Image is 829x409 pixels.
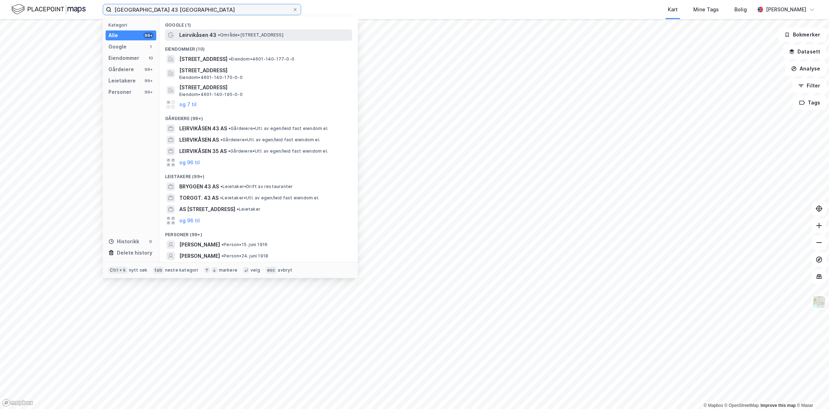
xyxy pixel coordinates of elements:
button: og 96 til [179,158,200,167]
span: Gårdeiere • Utl. av egen/leid fast eiendom el. [229,126,328,131]
span: Eiendom • 4601-140-177-0-0 [229,56,294,62]
div: avbryt [278,267,292,273]
div: 99+ [143,89,153,95]
span: Leirvikåsen 43 [179,31,216,39]
span: • [221,242,224,247]
button: Tags [793,96,826,110]
span: LEIRVIKÅSEN 43 AS [179,124,227,133]
div: Kart [668,5,678,14]
div: Delete history [117,249,152,257]
div: markere [219,267,237,273]
span: [PERSON_NAME] [179,240,220,249]
div: 0 [148,239,153,244]
span: TORGGT. 43 AS [179,194,219,202]
div: nytt søk [129,267,148,273]
div: Alle [108,31,118,40]
span: [PERSON_NAME] [179,252,220,260]
span: • [229,126,231,131]
span: • [220,195,222,200]
iframe: Chat Widget [794,375,829,409]
div: Kontrollprogram for chat [794,375,829,409]
span: [STREET_ADDRESS] [179,66,349,75]
a: OpenStreetMap [724,403,759,408]
button: og 7 til [179,100,197,109]
img: Z [812,295,826,309]
button: Bokmerker [778,28,826,42]
div: Gårdeiere [108,65,134,74]
div: Ctrl + k [108,267,128,274]
span: Leietaker [237,206,260,212]
div: 10 [148,55,153,61]
span: Person • 24. juni 1918 [221,253,268,259]
div: Kategori [108,22,156,28]
span: • [218,32,220,38]
a: Mapbox [704,403,723,408]
div: neste kategori [165,267,198,273]
button: og 96 til [179,216,200,225]
span: Eiendom • 4601-140-170-0-0 [179,75,243,80]
div: Leietakere [108,76,136,85]
div: Historikk [108,237,139,246]
div: 99+ [143,67,153,72]
span: Eiendom • 4601-140-195-0-0 [179,92,243,97]
div: Google [108,42,126,51]
span: Person • 15. juni 1916 [221,242,267,248]
span: [STREET_ADDRESS] [179,83,349,92]
div: Leietakere (99+) [159,168,358,181]
span: • [229,56,231,62]
div: 99+ [143,33,153,38]
div: Bolig [734,5,747,14]
div: 99+ [143,78,153,84]
button: Datasett [783,45,826,59]
div: Google (1) [159,17,358,29]
div: Eiendommer (10) [159,41,358,53]
div: Eiendommer [108,54,139,62]
button: Filter [792,79,826,93]
span: • [220,184,222,189]
span: LEIRVIKÅSEN 35 AS [179,147,227,155]
div: [PERSON_NAME] [766,5,806,14]
div: velg [250,267,260,273]
div: 1 [148,44,153,50]
a: Improve this map [761,403,796,408]
span: LEIRVIKÅSEN AS [179,136,219,144]
img: logo.f888ab2527a4732fd821a326f86c7f29.svg [11,3,86,16]
span: • [221,253,224,259]
div: Mine Tags [693,5,719,14]
div: esc [266,267,277,274]
span: Gårdeiere • Utl. av egen/leid fast eiendom el. [228,148,328,154]
div: Personer [108,88,131,96]
input: Søk på adresse, matrikkel, gårdeiere, leietakere eller personer [112,4,292,15]
span: BRYGGEN 43 AS [179,182,219,191]
button: Analyse [785,62,826,76]
span: [STREET_ADDRESS] [179,55,227,63]
span: • [237,206,239,212]
span: AS [STREET_ADDRESS] [179,205,235,214]
span: • [228,148,230,154]
div: Personer (99+) [159,226,358,239]
span: Leietaker • Utl. av egen/leid fast eiendom el. [220,195,319,201]
span: Område • [STREET_ADDRESS] [218,32,283,38]
span: • [220,137,222,142]
div: Gårdeiere (99+) [159,110,358,123]
a: Mapbox homepage [2,399,33,407]
div: tab [153,267,164,274]
span: Leietaker • Drift av restauranter [220,184,293,189]
span: Gårdeiere • Utl. av egen/leid fast eiendom el. [220,137,320,143]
